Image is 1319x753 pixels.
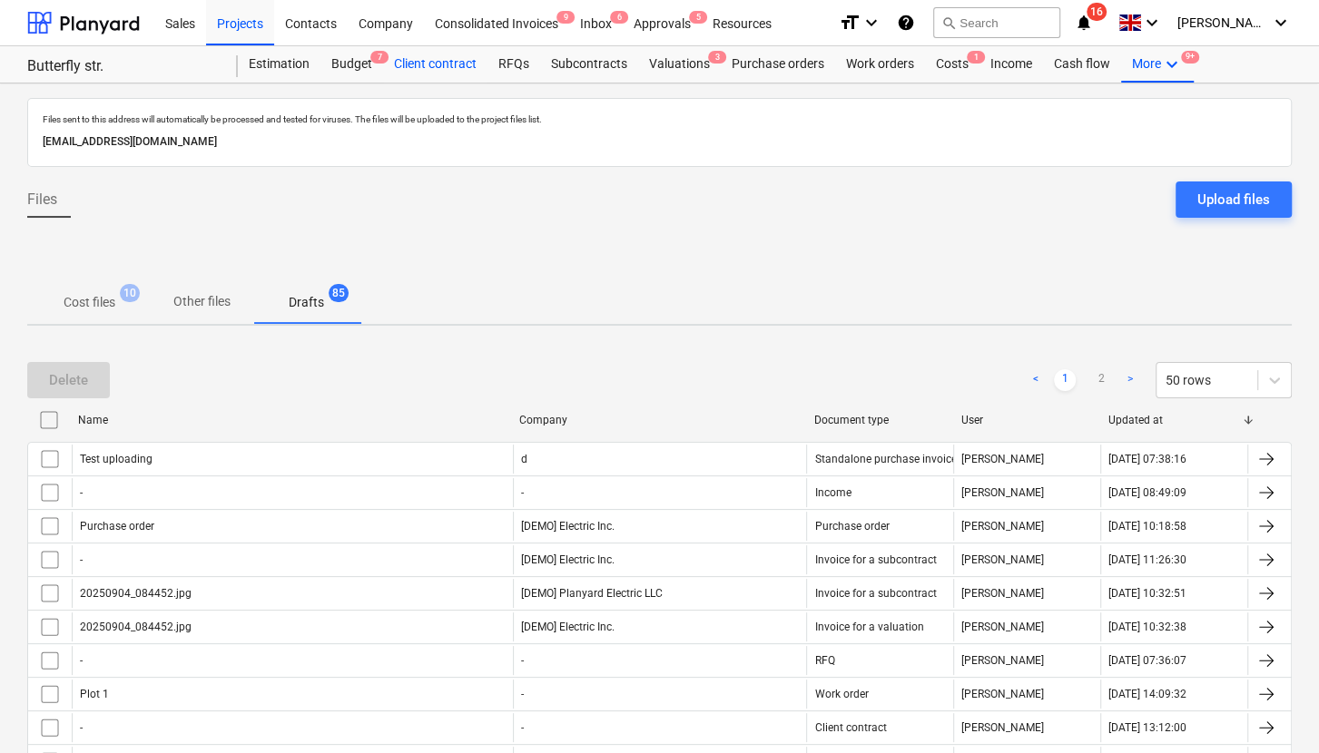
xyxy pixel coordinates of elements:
[835,46,925,83] a: Work orders
[1108,688,1186,700] div: [DATE] 14:09:32
[1025,369,1047,391] a: Previous page
[80,621,192,633] div: 20250904_084452.jpg
[1119,369,1141,391] a: Next page
[80,654,83,667] div: -
[80,587,192,600] div: 20250904_084452.jpg
[925,46,979,83] div: Costs
[839,12,861,34] i: format_size
[1177,15,1268,30] span: [PERSON_NAME]
[513,579,807,608] div: [DEMO] Planyard Electric LLC
[897,12,915,34] i: Knowledge base
[513,445,807,474] div: d
[814,453,1004,465] div: Standalone purchase invoice or receipt
[521,688,524,700] div: -
[1228,666,1319,753] iframe: Chat Widget
[556,11,575,24] span: 9
[27,57,216,76] div: Butterfly str.
[513,612,807,641] div: [DEMO] Electric Inc.
[1181,51,1199,64] span: 9+
[289,293,324,312] p: Drafts
[238,46,320,83] a: Estimation
[519,414,799,426] div: Company
[320,46,383,83] a: Budget7
[513,545,807,574] div: [DEMO] Electric Inc.
[953,478,1100,507] div: [PERSON_NAME]
[721,46,835,83] a: Purchase orders
[953,646,1100,675] div: [PERSON_NAME]
[80,721,83,734] div: -
[953,579,1100,608] div: [PERSON_NAME]
[80,453,153,465] div: Test uploading
[925,46,979,83] a: Costs1
[1197,188,1270,211] div: Upload files
[638,46,721,83] a: Valuations3
[979,46,1043,83] a: Income
[1108,486,1186,499] div: [DATE] 08:49:09
[689,11,707,24] span: 5
[941,15,956,30] span: search
[961,414,1094,426] div: User
[540,46,638,83] a: Subcontracts
[1108,721,1186,734] div: [DATE] 13:12:00
[521,654,524,667] div: -
[1176,181,1292,218] button: Upload files
[1108,587,1186,600] div: [DATE] 10:32:51
[1161,54,1183,75] i: keyboard_arrow_down
[953,512,1100,541] div: [PERSON_NAME]
[814,654,834,667] div: RFQ
[1108,654,1186,667] div: [DATE] 07:36:07
[43,132,1276,152] p: [EMAIL_ADDRESS][DOMAIN_NAME]
[521,721,524,734] div: -
[80,553,83,566] div: -
[953,545,1100,574] div: [PERSON_NAME]
[814,553,936,566] div: Invoice for a subcontract
[1087,3,1107,21] span: 16
[1043,46,1121,83] a: Cash flow
[80,486,83,499] div: -
[1270,12,1292,34] i: keyboard_arrow_down
[370,51,389,64] span: 7
[383,46,487,83] a: Client contract
[967,51,985,64] span: 1
[1141,12,1163,34] i: keyboard_arrow_down
[43,113,1276,125] p: Files sent to this address will automatically be processed and tested for viruses. The files will...
[814,520,889,533] div: Purchase order
[814,621,923,633] div: Invoice for a valuation
[708,51,726,64] span: 3
[953,680,1100,709] div: [PERSON_NAME]
[610,11,628,24] span: 6
[487,46,540,83] a: RFQs
[173,292,231,311] p: Other files
[814,688,868,700] div: Work order
[27,189,57,210] span: Files
[80,520,154,533] div: Purchase order
[953,612,1100,641] div: [PERSON_NAME]
[1090,369,1112,391] a: Page 2
[1121,46,1194,83] div: More
[320,46,383,83] div: Budget
[1108,414,1241,426] div: Updated at
[814,486,851,499] div: Income
[64,293,115,312] p: Cost files
[1108,520,1186,533] div: [DATE] 10:18:58
[521,486,524,499] div: -
[638,46,721,83] div: Valuations
[953,713,1100,742] div: [PERSON_NAME]
[329,284,349,302] span: 85
[861,12,882,34] i: keyboard_arrow_down
[814,587,936,600] div: Invoice for a subcontract
[933,7,1060,38] button: Search
[814,721,886,734] div: Client contract
[78,414,505,426] div: Name
[1075,12,1093,34] i: notifications
[513,512,807,541] div: [DEMO] Electric Inc.
[1108,553,1186,566] div: [DATE] 11:26:30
